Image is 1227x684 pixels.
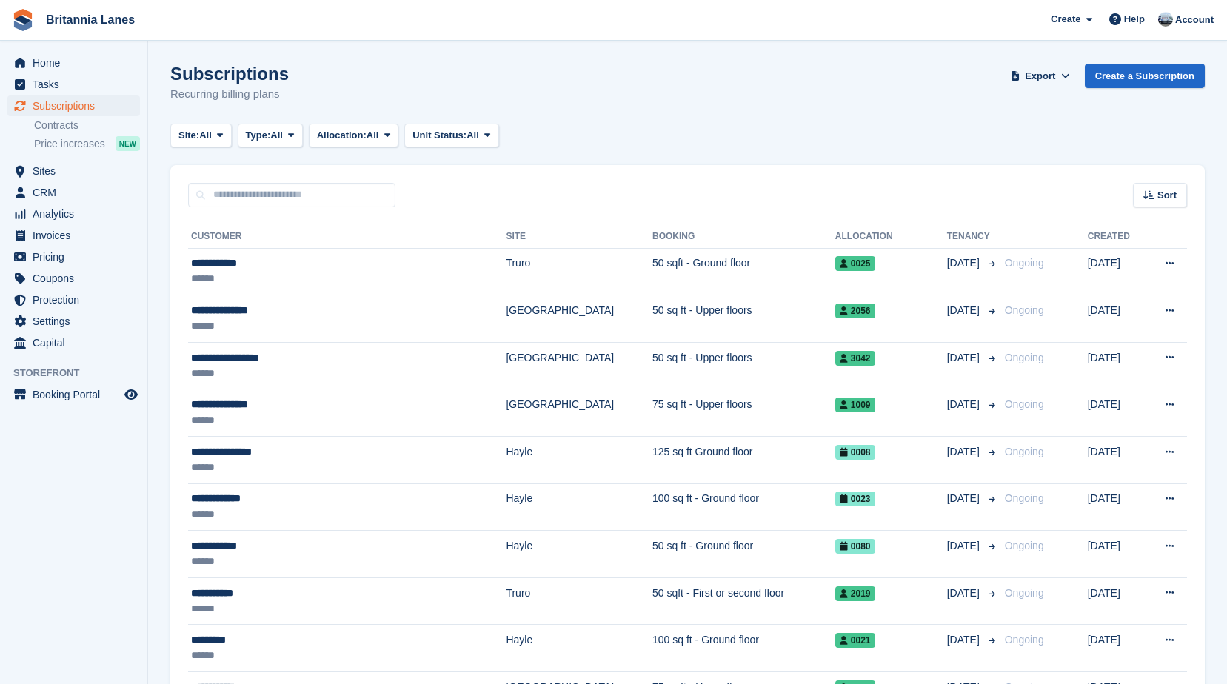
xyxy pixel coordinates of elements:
[7,268,140,289] a: menu
[7,384,140,405] a: menu
[1088,248,1145,295] td: [DATE]
[835,633,875,648] span: 0021
[506,342,652,389] td: [GEOGRAPHIC_DATA]
[178,128,199,143] span: Site:
[1005,352,1044,363] span: Ongoing
[835,539,875,554] span: 0080
[947,350,983,366] span: [DATE]
[947,444,983,460] span: [DATE]
[33,247,121,267] span: Pricing
[7,161,140,181] a: menu
[33,311,121,332] span: Settings
[199,128,212,143] span: All
[7,247,140,267] a: menu
[652,342,835,389] td: 50 sq ft - Upper floors
[7,53,140,73] a: menu
[33,161,121,181] span: Sites
[1088,295,1145,343] td: [DATE]
[34,137,105,151] span: Price increases
[238,124,303,148] button: Type: All
[835,398,875,412] span: 1009
[947,225,999,249] th: Tenancy
[33,74,121,95] span: Tasks
[506,483,652,531] td: Hayle
[1088,437,1145,484] td: [DATE]
[506,389,652,437] td: [GEOGRAPHIC_DATA]
[1175,13,1214,27] span: Account
[1157,188,1177,203] span: Sort
[947,632,983,648] span: [DATE]
[246,128,271,143] span: Type:
[652,295,835,343] td: 50 sq ft - Upper floors
[1158,12,1173,27] img: John Millership
[7,332,140,353] a: menu
[170,86,289,103] p: Recurring billing plans
[33,289,121,310] span: Protection
[33,53,121,73] span: Home
[34,118,140,133] a: Contracts
[1051,12,1080,27] span: Create
[835,586,875,601] span: 2019
[1005,304,1044,316] span: Ongoing
[40,7,141,32] a: Britannia Lanes
[947,491,983,506] span: [DATE]
[506,295,652,343] td: [GEOGRAPHIC_DATA]
[652,483,835,531] td: 100 sq ft - Ground floor
[33,95,121,116] span: Subscriptions
[7,182,140,203] a: menu
[170,64,289,84] h1: Subscriptions
[170,124,232,148] button: Site: All
[947,255,983,271] span: [DATE]
[33,204,121,224] span: Analytics
[33,384,121,405] span: Booking Portal
[947,397,983,412] span: [DATE]
[1005,446,1044,457] span: Ongoing
[506,437,652,484] td: Hayle
[652,531,835,578] td: 50 sq ft - Ground floor
[506,531,652,578] td: Hayle
[1005,398,1044,410] span: Ongoing
[1005,587,1044,599] span: Ongoing
[1005,492,1044,504] span: Ongoing
[7,289,140,310] a: menu
[412,128,467,143] span: Unit Status:
[33,225,121,246] span: Invoices
[947,538,983,554] span: [DATE]
[835,256,875,271] span: 0025
[7,74,140,95] a: menu
[835,492,875,506] span: 0023
[506,225,652,249] th: Site
[33,182,121,203] span: CRM
[1088,389,1145,437] td: [DATE]
[947,586,983,601] span: [DATE]
[1088,483,1145,531] td: [DATE]
[467,128,479,143] span: All
[835,445,875,460] span: 0008
[1005,540,1044,551] span: Ongoing
[7,95,140,116] a: menu
[34,135,140,152] a: Price increases NEW
[33,332,121,353] span: Capital
[7,311,140,332] a: menu
[1088,577,1145,625] td: [DATE]
[1025,69,1055,84] span: Export
[367,128,379,143] span: All
[835,351,875,366] span: 3042
[1088,342,1145,389] td: [DATE]
[1088,531,1145,578] td: [DATE]
[652,248,835,295] td: 50 sqft - Ground floor
[7,225,140,246] a: menu
[122,386,140,403] a: Preview store
[13,366,147,380] span: Storefront
[652,389,835,437] td: 75 sq ft - Upper floors
[1005,634,1044,646] span: Ongoing
[188,225,506,249] th: Customer
[7,204,140,224] a: menu
[270,128,283,143] span: All
[1124,12,1145,27] span: Help
[652,437,835,484] td: 125 sq ft Ground floor
[1088,625,1145,672] td: [DATE]
[506,625,652,672] td: Hayle
[506,577,652,625] td: Truro
[33,268,121,289] span: Coupons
